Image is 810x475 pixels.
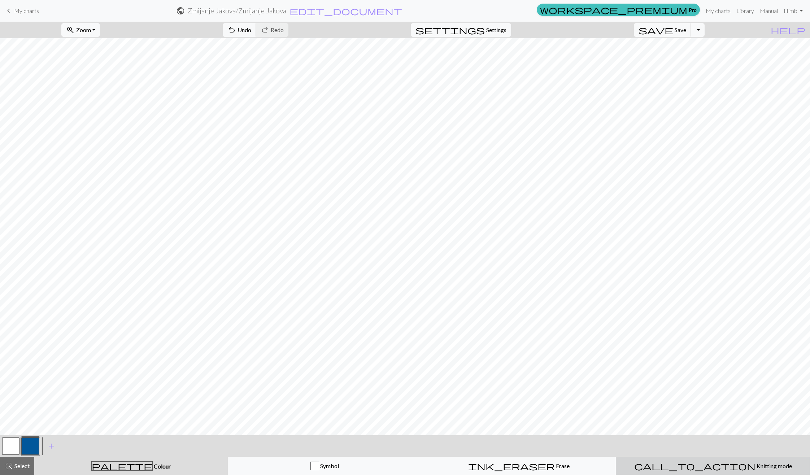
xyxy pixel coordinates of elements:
span: Knitting mode [755,462,792,469]
span: public [176,6,185,16]
span: save [639,25,673,35]
a: My charts [4,5,39,17]
span: Symbol [319,462,339,469]
span: ink_eraser [468,461,555,471]
span: help [771,25,805,35]
span: Select [13,462,30,469]
button: Erase [422,457,616,475]
span: Zoom [76,26,91,33]
button: Knitting mode [616,457,810,475]
h2: Zmijanje Jakova / Zmijanje Jakova [188,6,286,15]
span: undo [227,25,236,35]
span: Save [675,26,686,33]
span: Undo [238,26,251,33]
span: add [47,441,56,451]
button: Zoom [61,23,100,37]
button: Colour [34,457,228,475]
span: My charts [14,7,39,14]
a: Manual [757,4,781,18]
span: call_to_action [634,461,755,471]
a: Himb [781,4,806,18]
span: highlight_alt [5,461,13,471]
button: SettingsSettings [411,23,511,37]
span: Erase [555,462,570,469]
span: workspace_premium [540,5,687,15]
button: Save [634,23,691,37]
a: My charts [703,4,733,18]
span: palette [92,461,152,471]
span: keyboard_arrow_left [4,6,13,16]
span: settings [415,25,485,35]
span: edit_document [289,6,402,16]
button: Undo [223,23,256,37]
span: Settings [486,26,506,34]
span: Colour [153,463,171,470]
a: Library [733,4,757,18]
button: Symbol [228,457,422,475]
span: zoom_in [66,25,75,35]
i: Settings [415,26,485,34]
a: Pro [537,4,700,16]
